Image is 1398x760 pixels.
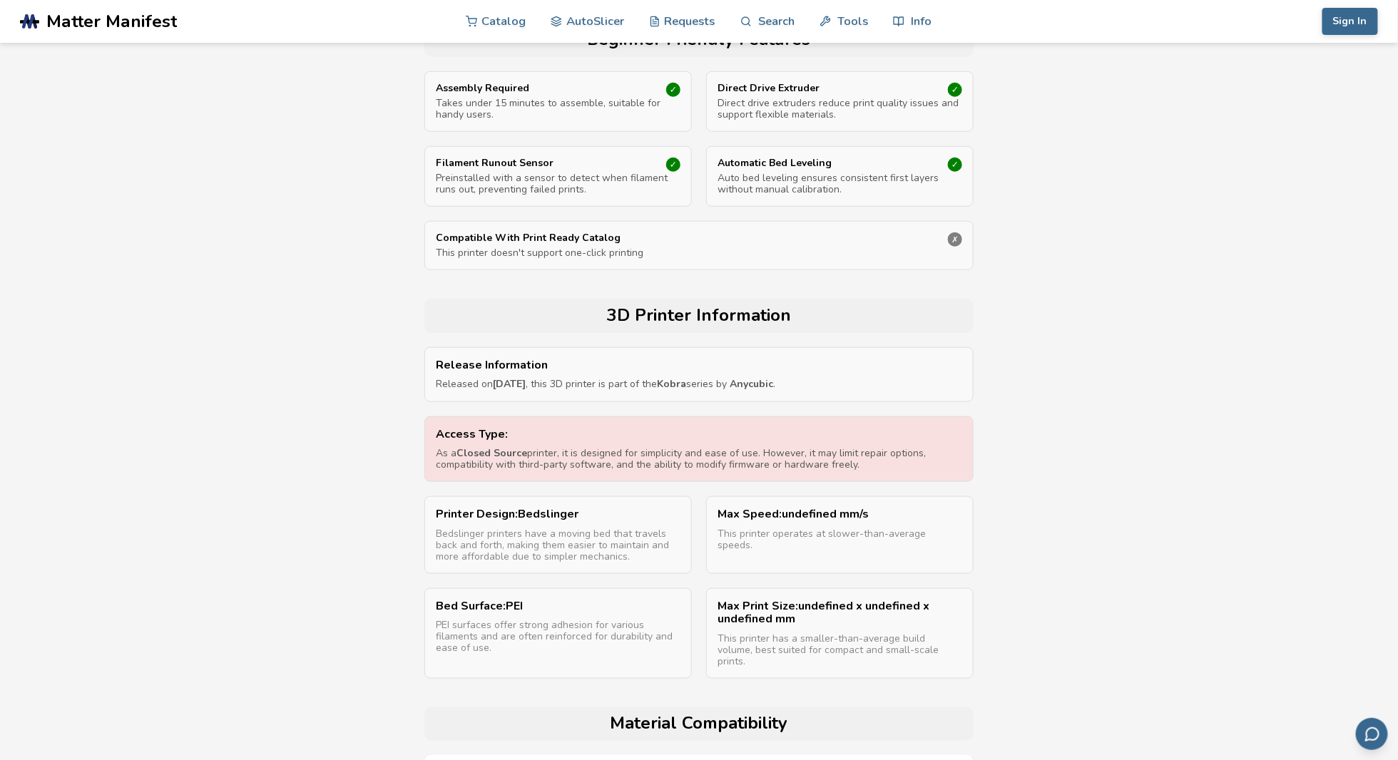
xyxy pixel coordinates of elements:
div: ✓ [666,83,680,97]
p: Max Speed : undefined mm/s [718,508,962,520]
strong: Anycubic [730,377,773,391]
button: Send feedback via email [1356,718,1388,750]
p: Max Print Size : undefined x undefined x undefined mm [718,600,962,626]
div: ✓ [948,83,962,97]
p: As a printer, it is designed for simplicity and ease of use. However, it may limit repair options... [436,448,962,471]
p: Takes under 15 minutes to assemble, suitable for handy users. [436,98,680,120]
p: This printer has a smaller-than-average build volume, best suited for compact and small-scale pri... [718,633,962,667]
p: Bed Surface : PEI [436,600,680,612]
p: Direct Drive Extruder [718,83,926,94]
div: ✗ [948,232,962,247]
p: Assembly Required [436,83,644,94]
div: ✓ [666,158,680,172]
p: This printer operates at slower-than-average speeds. [718,528,962,551]
p: Access Type: [436,428,962,441]
div: ✓ [948,158,962,172]
h2: Beginner Friendly Features [432,30,966,50]
p: Compatible With Print Ready Catalog [436,232,883,244]
p: Preinstalled with a sensor to detect when filament runs out, preventing failed prints. [436,173,680,195]
h2: Material Compatibility [432,714,966,734]
p: Release Information [436,359,962,371]
strong: Kobra [657,377,686,391]
p: Bedslinger printers have a moving bed that travels back and forth, making them easier to maintain... [436,528,680,563]
p: PEI surfaces offer strong adhesion for various filaments and are often reinforced for durability ... [436,620,680,654]
p: This printer doesn't support one-click printing [436,247,962,259]
p: Automatic Bed Leveling [718,158,926,169]
strong: Closed Source [456,446,527,460]
a: Compatible With Print Ready CatalogThis printer doesn't support one-click printing✗ [436,232,962,259]
span: Matter Manifest [46,11,177,31]
p: Filament Runout Sensor [436,158,644,169]
p: Direct drive extruders reduce print quality issues and support flexible materials. [718,98,962,120]
button: Sign In [1322,8,1378,35]
strong: [DATE] [493,377,526,391]
h2: 3D Printer Information [432,306,966,326]
p: Released on , this 3D printer is part of the series by . [436,379,962,390]
p: Printer Design : Bedslinger [436,508,680,520]
p: Auto bed leveling ensures consistent first layers without manual calibration. [718,173,962,195]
